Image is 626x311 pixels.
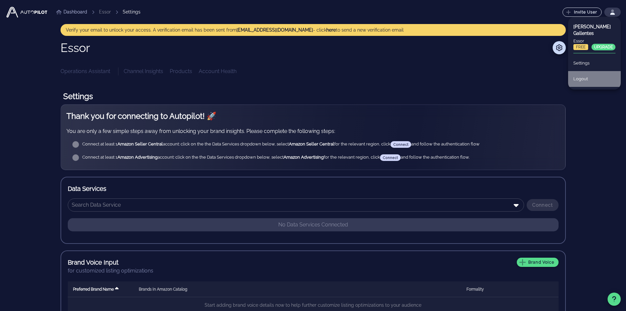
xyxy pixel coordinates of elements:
p: No Data Services Connected [68,218,559,231]
img: Autopilot [5,6,48,19]
a: Dashboard [56,9,87,15]
div: Settings [123,9,140,15]
strong: Amazon Seller Central [117,142,163,146]
p: You are only a few simple steps away from unlocking your brand insights. Please complete the foll... [66,127,560,135]
span: Invite User [567,10,597,15]
h3: Data Services [68,184,559,193]
span: Preferred Brand Name [73,287,114,292]
div: Verify your email to unlock your access. A verification email has been sent from - click to send ... [66,27,561,33]
span: Brands in Amazon Catalog [139,287,187,292]
h1: Essor [61,41,90,54]
th: Preferred Brand Name: Sorted ascending. Activate to sort descending. [68,281,134,297]
strong: [EMAIL_ADDRESS][DOMAIN_NAME] [237,27,313,33]
strong: Amazon Advertising [117,155,158,160]
span: FREE [573,44,588,50]
strong: Amazon Advertising [284,155,324,160]
span: Brand Voice [521,259,554,265]
h2: Thank you for connecting to Autopilot! 🚀 [66,110,560,122]
div: for customized listing optimizations [68,267,559,275]
th: Formality [461,281,489,297]
div: Settings [573,56,615,70]
div: [PERSON_NAME] Gallentes [573,23,615,37]
div: Connect at least 1 account: click on the the Data Services dropdown below, select for the relevan... [82,141,555,148]
button: UPGRADE [591,44,615,50]
span: Essor [573,39,584,43]
h1: Settings [61,89,566,104]
h3: Brand Voice Input [68,258,118,267]
th: Brands in Amazon Catalog [134,281,462,297]
div: Connect at least 1 account: click on the the Data Services dropdown below, select for the relevan... [82,154,555,161]
input: Search Data Service [72,200,511,210]
span: Formality [466,287,484,292]
div: Logout [573,72,615,86]
button: Invite User [563,8,602,17]
button: Support [608,293,621,306]
button: here [326,27,336,33]
strong: Amazon Seller Central [289,142,334,146]
button: Brand Voice [517,258,559,267]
